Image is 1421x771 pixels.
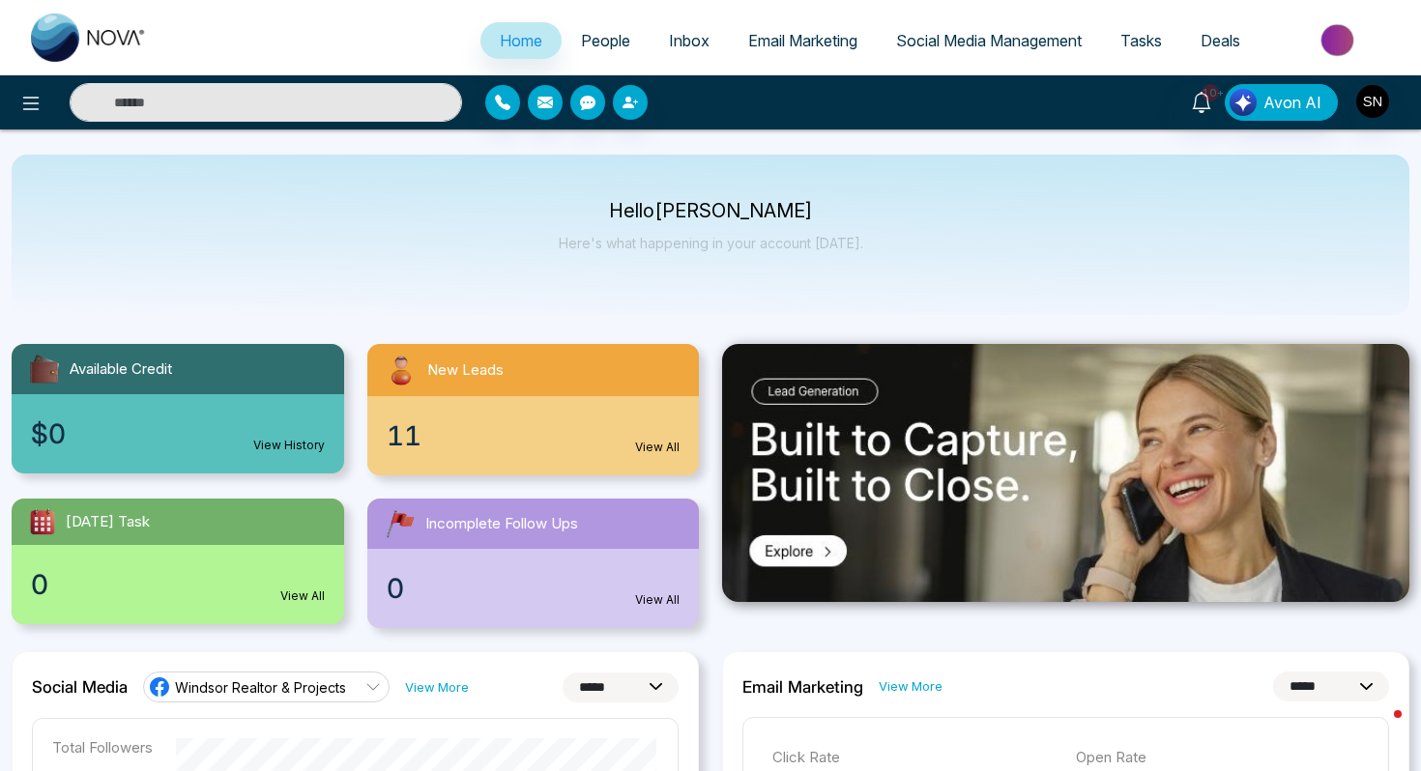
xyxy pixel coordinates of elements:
span: Incomplete Follow Ups [425,513,578,535]
p: Hello [PERSON_NAME] [559,203,863,219]
h2: Social Media [32,677,128,697]
a: Tasks [1101,22,1181,59]
span: 11 [387,415,421,456]
a: View All [635,591,680,609]
h2: Email Marketing [742,677,863,697]
img: Nova CRM Logo [31,14,147,62]
a: People [562,22,650,59]
img: newLeads.svg [383,352,420,388]
span: Deals [1201,31,1240,50]
img: User Avatar [1356,85,1389,118]
span: People [581,31,630,50]
span: Available Credit [70,358,172,381]
a: View All [635,439,680,456]
a: Inbox [650,22,729,59]
span: Social Media Management [896,31,1082,50]
img: Lead Flow [1230,89,1257,116]
span: New Leads [427,359,504,382]
a: 10+ [1178,84,1225,118]
p: Open Rate [1076,747,1360,769]
img: availableCredit.svg [27,352,62,386]
span: 0 [31,564,48,605]
img: Market-place.gif [1269,18,1409,62]
span: Tasks [1120,31,1162,50]
img: . [722,344,1409,602]
span: Email Marketing [748,31,857,50]
span: Avon AI [1263,91,1321,114]
span: Home [500,31,542,50]
a: New Leads11View All [356,344,711,475]
span: [DATE] Task [66,511,150,533]
button: Avon AI [1225,84,1338,121]
a: View More [405,678,469,697]
span: Windsor Realtor & Projects [175,678,346,697]
iframe: Intercom live chat [1355,705,1402,752]
a: Social Media Management [877,22,1101,59]
a: Email Marketing [729,22,877,59]
p: Click Rate [772,747,1057,769]
img: followUps.svg [383,506,418,541]
a: Home [480,22,562,59]
a: View More [879,677,942,696]
span: Inbox [669,31,710,50]
span: 10+ [1202,84,1219,101]
a: View History [253,437,325,454]
a: View All [280,587,325,605]
p: Total Followers [52,738,153,757]
a: Incomplete Follow Ups0View All [356,499,711,628]
a: Deals [1181,22,1260,59]
p: Here's what happening in your account [DATE]. [559,235,863,251]
span: $0 [31,414,66,454]
span: 0 [387,568,404,609]
img: todayTask.svg [27,506,58,537]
